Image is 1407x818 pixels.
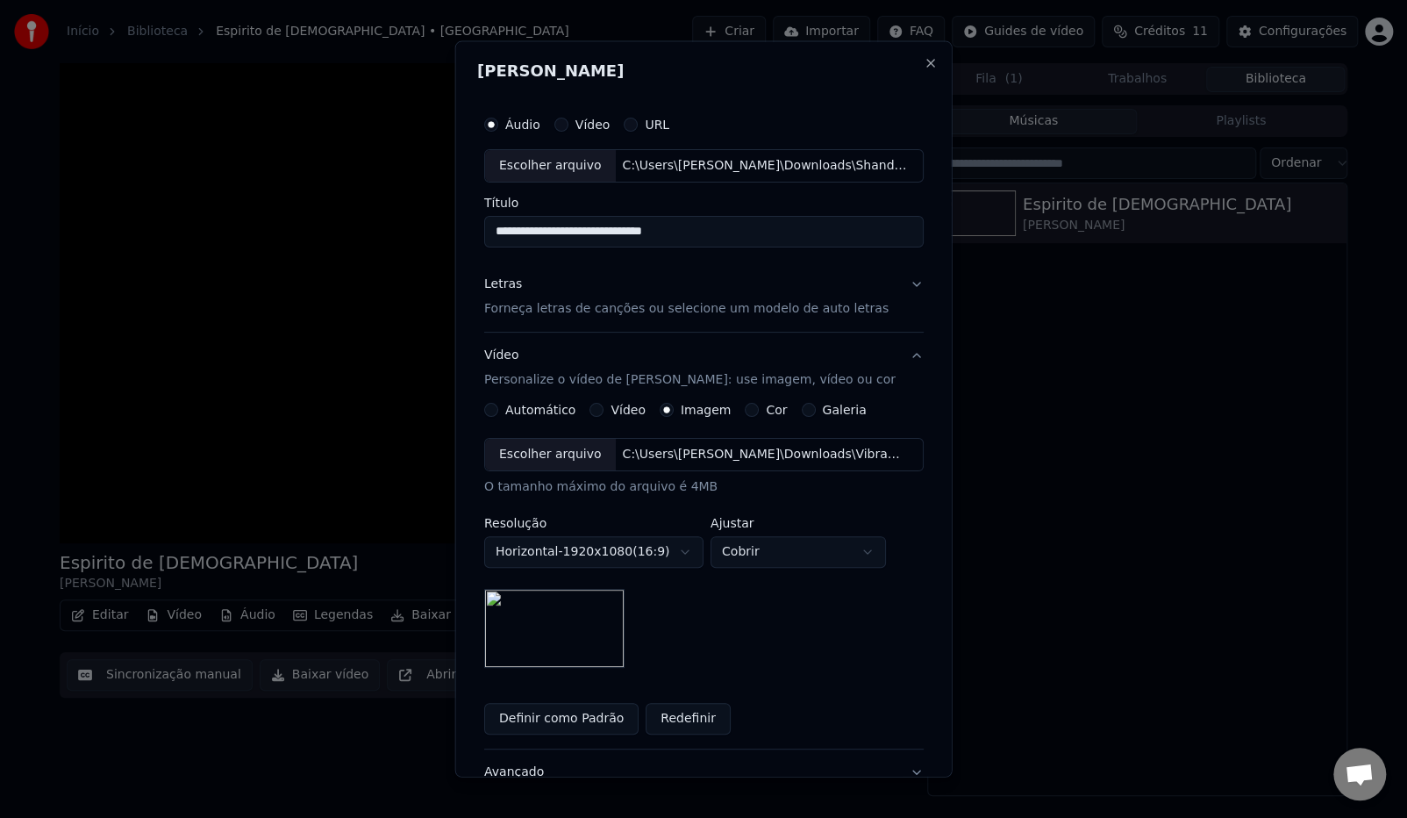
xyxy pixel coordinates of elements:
[484,516,703,528] label: Resolução
[485,150,616,182] div: Escolher arquivo
[484,702,639,734] button: Definir como Padrão
[484,749,924,794] button: Avançado
[484,300,889,318] p: Forneça letras de canções ou selecione um modelo de auto letras
[485,439,616,470] div: Escolher arquivo
[611,404,646,416] label: Vídeo
[484,403,924,749] div: VídeoPersonalize o vídeo de [PERSON_NAME]: use imagem, vídeo ou cor
[680,404,730,416] label: Imagem
[484,333,924,403] button: VídeoPersonalize o vídeo de [PERSON_NAME]: use imagem, vídeo ou cor
[484,262,924,332] button: LetrasForneça letras de canções ou selecione um modelo de auto letras
[505,118,540,131] label: Áudio
[645,118,669,131] label: URL
[575,118,610,131] label: Vídeo
[484,371,896,389] p: Personalize o vídeo de [PERSON_NAME]: use imagem, vídeo ou cor
[822,404,866,416] label: Galeria
[615,157,913,175] div: C:\Users\[PERSON_NAME]\Downloads\Shandalari_kanda_Espirito_de_Deus.mp3
[477,63,931,79] h2: [PERSON_NAME]
[646,702,731,734] button: Redefinir
[484,197,924,209] label: Título
[505,404,575,416] label: Automático
[615,446,913,463] div: C:\Users\[PERSON_NAME]\Downloads\Vibrant Children's Illustration of 'Espírito de Deus'.png
[484,276,522,293] div: Letras
[484,347,896,389] div: Vídeo
[484,478,924,496] div: O tamanho máximo do arquivo é 4MB
[711,516,886,528] label: Ajustar
[766,404,787,416] label: Cor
